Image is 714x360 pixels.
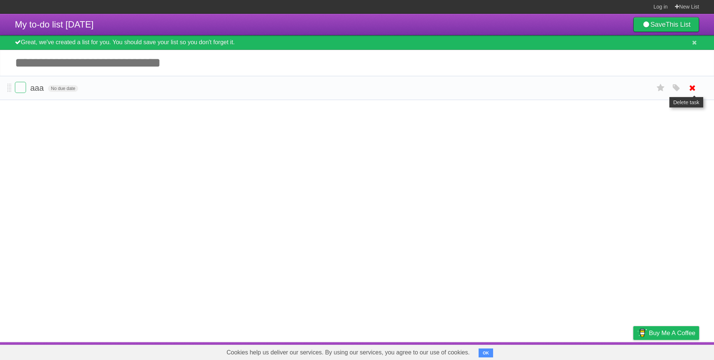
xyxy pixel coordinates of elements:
[479,348,493,357] button: OK
[48,85,78,92] span: No due date
[624,344,643,358] a: Privacy
[652,344,699,358] a: Suggest a feature
[219,345,477,360] span: Cookies help us deliver our services. By using our services, you agree to our use of cookies.
[15,19,94,29] span: My to-do list [DATE]
[666,21,691,28] b: This List
[649,327,695,340] span: Buy me a coffee
[15,82,26,93] label: Done
[534,344,550,358] a: About
[559,344,589,358] a: Developers
[637,327,647,339] img: Buy me a coffee
[598,344,615,358] a: Terms
[633,326,699,340] a: Buy me a coffee
[30,83,46,93] span: aaa
[633,17,699,32] a: SaveThis List
[654,82,668,94] label: Star task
